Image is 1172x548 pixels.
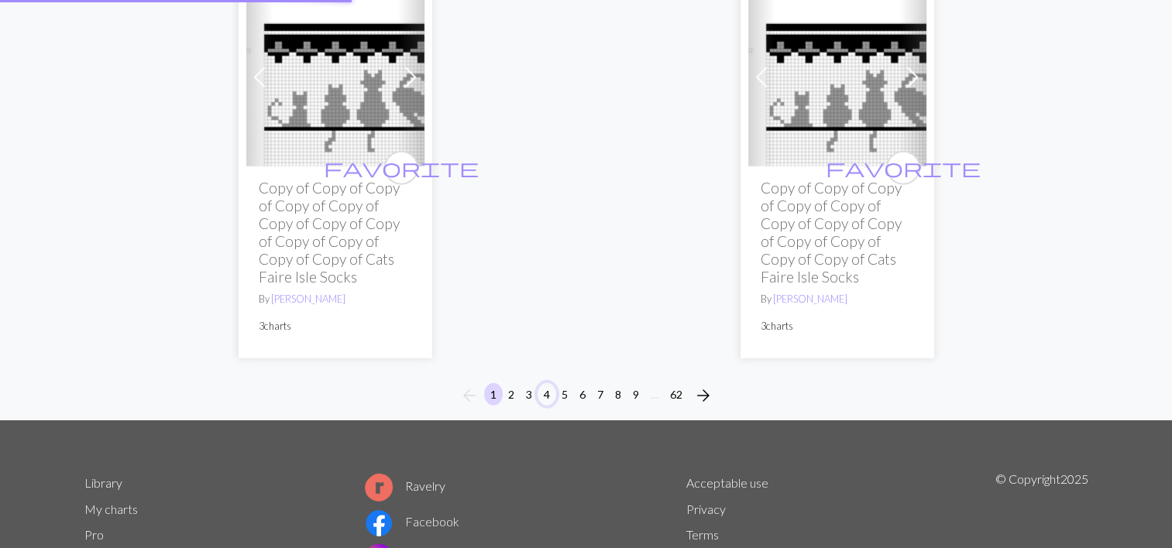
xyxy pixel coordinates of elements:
[573,383,592,406] button: 6
[502,383,521,406] button: 2
[826,152,981,183] i: favourite
[748,68,926,83] a: Faire Isle Cat Bed
[664,383,689,406] button: 62
[520,383,538,406] button: 3
[484,383,503,406] button: 1
[555,383,574,406] button: 5
[761,179,914,286] h2: Copy of Copy of Copy of Copy of Copy of Copy of Copy of Copy of Copy of Copy of Copy of Copy of C...
[686,527,719,542] a: Terms
[365,514,459,529] a: Facebook
[365,509,393,537] img: Facebook logo
[761,319,914,334] p: 3 charts
[84,475,122,490] a: Library
[84,527,104,542] a: Pro
[454,383,719,408] nav: Page navigation
[609,383,627,406] button: 8
[694,386,713,405] i: Next
[886,151,920,185] button: favourite
[324,152,479,183] i: favourite
[384,151,418,185] button: favourite
[246,68,424,83] a: Faire Isle Cat Bed
[271,293,345,305] a: [PERSON_NAME]
[761,292,914,307] p: By
[627,383,645,406] button: 9
[259,292,412,307] p: By
[694,385,713,406] span: arrow_forward
[773,293,847,305] a: [PERSON_NAME]
[826,156,981,180] span: favorite
[365,478,445,493] a: Ravelry
[84,502,138,516] a: My charts
[324,156,479,180] span: favorite
[591,383,610,406] button: 7
[688,383,719,408] button: Next
[686,475,768,490] a: Acceptable use
[259,319,412,334] p: 3 charts
[538,383,556,406] button: 4
[686,502,726,516] a: Privacy
[365,474,393,502] img: Ravelry logo
[259,179,412,286] h2: Copy of Copy of Copy of Copy of Copy of Copy of Copy of Copy of Copy of Copy of Copy of Copy of C...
